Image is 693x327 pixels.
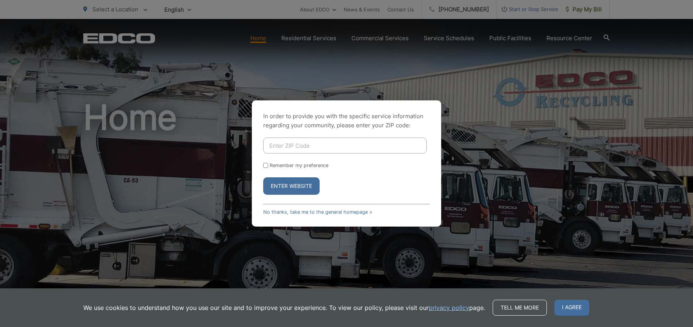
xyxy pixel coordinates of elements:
[554,300,589,316] span: I agree
[263,138,427,153] input: Enter ZIP Code
[83,303,485,312] p: We use cookies to understand how you use our site and to improve your experience. To view our pol...
[270,163,328,168] label: Remember my preference
[493,300,547,316] a: Tell me more
[263,112,430,130] p: In order to provide you with the specific service information regarding your community, please en...
[263,209,372,215] a: No thanks, take me to the general homepage >
[429,303,469,312] a: privacy policy
[263,177,320,195] button: Enter Website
